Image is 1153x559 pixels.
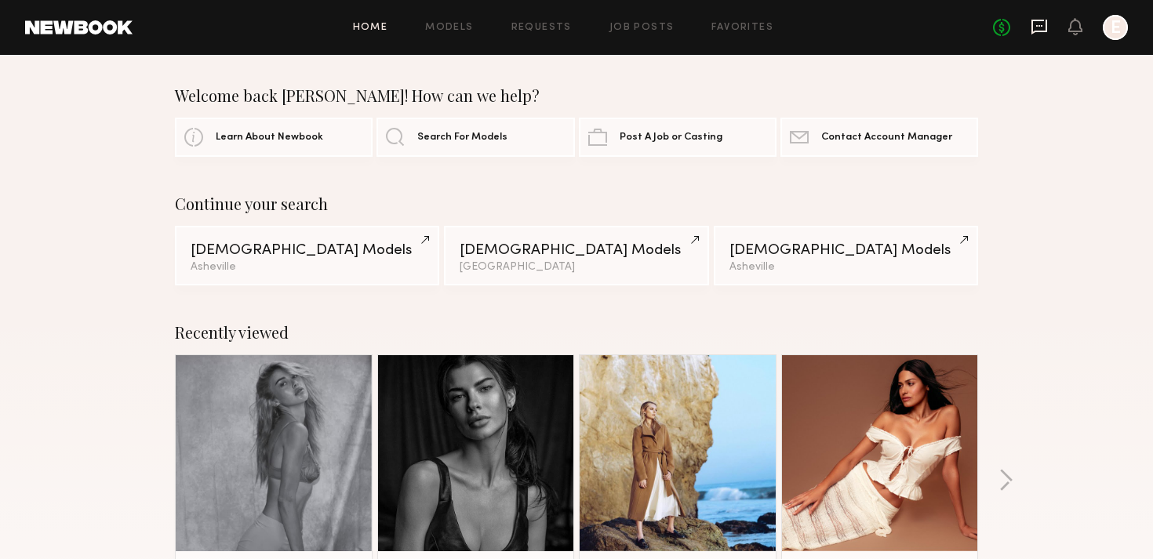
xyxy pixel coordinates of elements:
[714,226,978,285] a: [DEMOGRAPHIC_DATA] ModelsAsheville
[444,226,708,285] a: [DEMOGRAPHIC_DATA] Models[GEOGRAPHIC_DATA]
[175,226,439,285] a: [DEMOGRAPHIC_DATA] ModelsAsheville
[729,243,962,258] div: [DEMOGRAPHIC_DATA] Models
[175,86,978,105] div: Welcome back [PERSON_NAME]! How can we help?
[376,118,574,157] a: Search For Models
[780,118,978,157] a: Contact Account Manager
[609,23,675,33] a: Job Posts
[175,118,373,157] a: Learn About Newbook
[579,118,777,157] a: Post A Job or Casting
[191,243,424,258] div: [DEMOGRAPHIC_DATA] Models
[191,262,424,273] div: Asheville
[1103,15,1128,40] a: E
[216,132,323,143] span: Learn About Newbook
[729,262,962,273] div: Asheville
[353,23,388,33] a: Home
[417,132,507,143] span: Search For Models
[425,23,473,33] a: Models
[620,132,722,143] span: Post A Job or Casting
[511,23,572,33] a: Requests
[460,262,693,273] div: [GEOGRAPHIC_DATA]
[460,243,693,258] div: [DEMOGRAPHIC_DATA] Models
[175,323,978,342] div: Recently viewed
[821,132,952,143] span: Contact Account Manager
[711,23,773,33] a: Favorites
[175,194,978,213] div: Continue your search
